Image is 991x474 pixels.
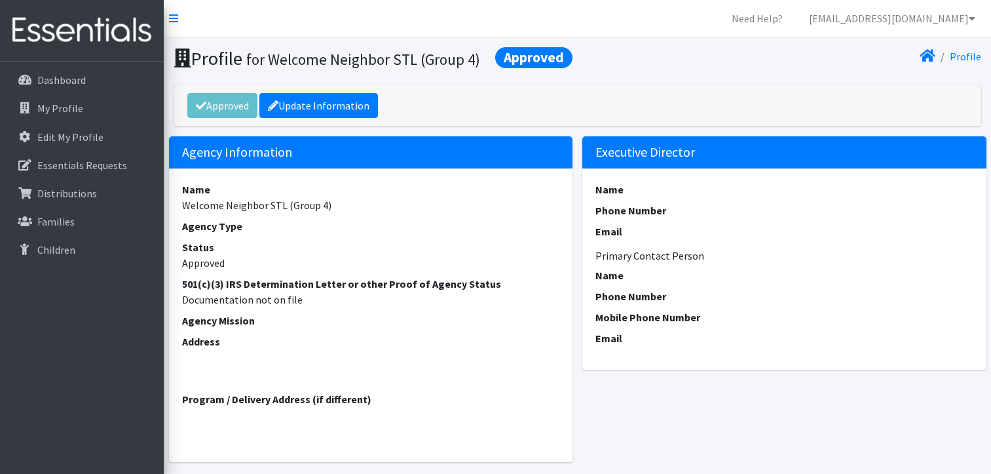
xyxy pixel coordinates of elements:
a: Distributions [5,180,159,207]
dt: Agency Mission [182,313,560,328]
a: Families [5,208,159,235]
a: Essentials Requests [5,152,159,178]
dt: Name [595,182,973,197]
a: Edit My Profile [5,124,159,150]
p: Children [37,243,75,256]
dd: Welcome Neighbor STL (Group 4) [182,197,560,213]
span: Approved [495,47,572,68]
img: HumanEssentials [5,9,159,52]
p: Dashboard [37,73,86,87]
small: for Welcome Neighbor STL (Group 4) [246,50,480,69]
strong: Program / Delivery Address (if different) [182,393,371,406]
a: Update Information [259,93,378,118]
dd: Documentation not on file [182,292,560,307]
h6: Primary Contact Person [595,250,973,262]
dt: Name [595,267,973,283]
dt: Agency Type [182,218,560,234]
a: My Profile [5,95,159,121]
dd: Approved [182,255,560,271]
p: Distributions [37,187,97,200]
p: Edit My Profile [37,130,103,144]
dt: Phone Number [595,203,973,218]
dt: 501(c)(3) IRS Determination Letter or other Proof of Agency Status [182,276,560,292]
p: My Profile [37,102,83,115]
dt: Mobile Phone Number [595,309,973,325]
h5: Executive Director [582,136,986,168]
a: Dashboard [5,67,159,93]
a: Need Help? [721,5,793,31]
h1: Profile [174,47,573,70]
dt: Name [182,182,560,197]
p: Families [37,215,75,228]
p: Essentials Requests [37,159,127,172]
strong: Address [182,335,220,348]
a: Children [5,237,159,263]
dt: Status [182,239,560,255]
dt: Email [595,224,973,239]
a: [EMAIL_ADDRESS][DOMAIN_NAME] [798,5,986,31]
h5: Agency Information [169,136,573,168]
dt: Email [595,330,973,346]
dt: Phone Number [595,288,973,304]
a: Profile [950,50,981,63]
